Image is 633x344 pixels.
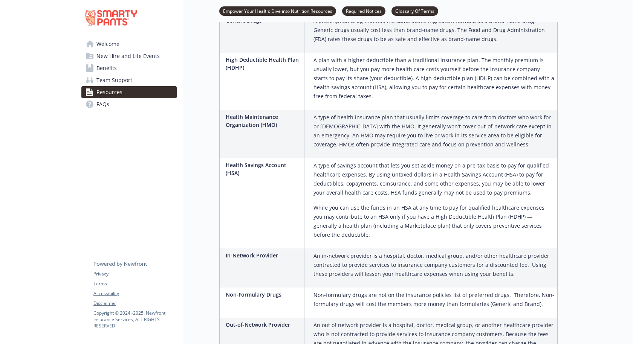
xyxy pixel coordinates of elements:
a: Welcome [81,38,177,50]
a: Disclaimer [93,300,176,307]
p: While you can use the funds in an HSA at any time to pay for qualified healthcare expenses, you m... [313,203,554,239]
a: Team Support [81,74,177,86]
a: Accessibility [93,290,176,297]
p: A type of health insurance plan that usually limits coverage to care from doctors who work for or... [313,113,554,149]
a: Terms [93,280,176,287]
span: New Hire and Life Events [96,50,160,62]
p: Copyright © 2024 - 2025 , Newfront Insurance Services, ALL RIGHTS RESERVED [93,310,176,329]
a: Glossary Of Terms [391,7,438,14]
a: Privacy [93,271,176,277]
span: Resources [96,86,122,98]
span: Benefits [96,62,117,74]
p: Non-formulary drugs are not on the insurance policies list of preferred drugs. Therefore, Non-for... [313,291,554,309]
a: New Hire and Life Events [81,50,177,62]
p: In-Network Provider [226,251,301,259]
p: Non-Formulary Drugs [226,291,301,298]
a: Required Notices [342,7,385,14]
a: Empower Your Health: Dive into Nutrition Resources [219,7,336,14]
a: Benefits [81,62,177,74]
p: A prescription drug that has the same active-ingredient formula as a brand-name drug. Generic dru... [313,17,554,44]
p: A plan with a higher deductible than a traditional insurance plan. The monthly premium is usually... [313,56,554,101]
p: A type of savings account that lets you set aside money on a pre-tax basis to pay for qualified h... [313,161,554,197]
span: Welcome [96,38,119,50]
a: Resources [81,86,177,98]
p: An in-network provider is a hospital, doctor, medical group, and/or other healthcare provider con... [313,251,554,279]
span: Team Support [96,74,132,86]
p: Health Maintenance Organization (HMO) [226,113,301,129]
p: Health Savings Account (HSA) [226,161,301,177]
p: Out-of-Network Provider [226,321,301,329]
p: High Deductible Health Plan (HDHP) [226,56,301,72]
a: FAQs [81,98,177,110]
span: FAQs [96,98,109,110]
